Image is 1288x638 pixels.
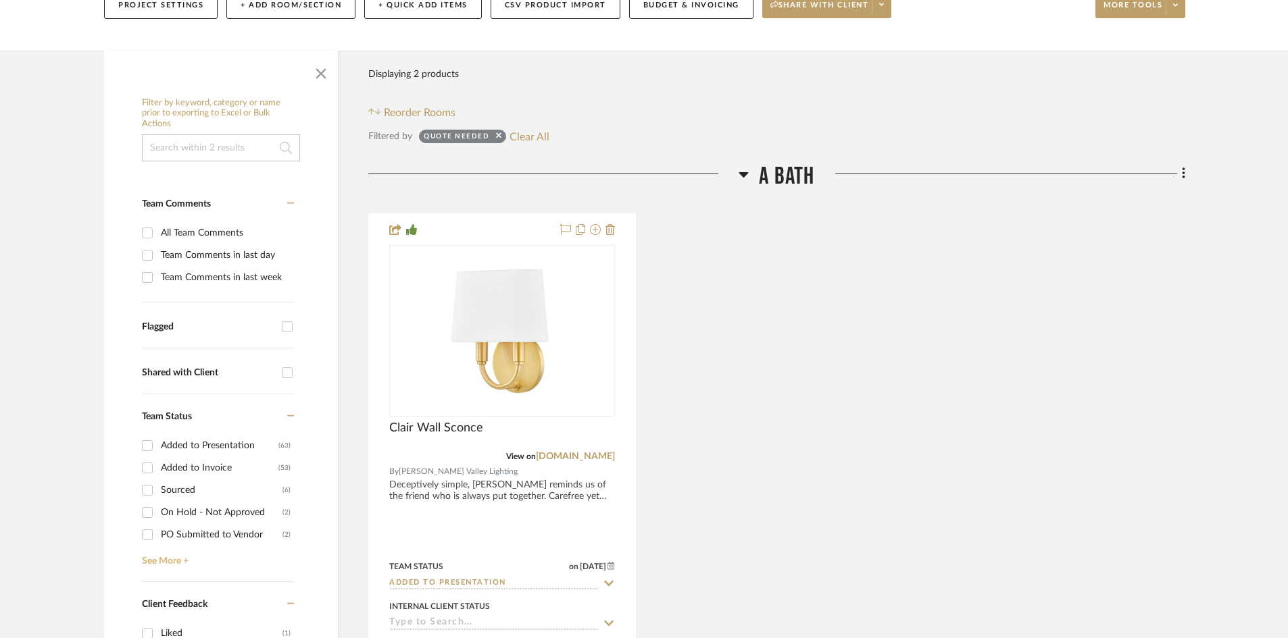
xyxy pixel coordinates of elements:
span: on [569,562,578,570]
div: On Hold - Not Approved [161,502,282,523]
div: Sourced [161,479,282,501]
div: (2) [282,502,291,523]
a: See More + [139,546,294,567]
input: Search within 2 results [142,134,300,161]
button: Close [307,57,335,84]
span: Team Status [142,412,192,421]
span: By [389,465,399,478]
a: [DOMAIN_NAME] [536,452,615,461]
div: (53) [278,457,291,479]
span: [DATE] [578,562,608,571]
span: Client Feedback [142,600,207,609]
h6: Filter by keyword, category or name prior to exporting to Excel or Bulk Actions [142,98,300,130]
div: PO Submitted to Vendor [161,524,282,546]
div: Team Comments in last day [161,244,291,266]
div: (2) [282,524,291,546]
img: Clair Wall Sconce [418,246,587,415]
input: Type to Search… [389,577,599,590]
div: Team Status [389,560,443,573]
div: Filtered by [368,129,412,144]
div: All Team Comments [161,222,291,244]
div: Team Comments in last week [161,267,291,288]
input: Type to Search… [389,617,599,630]
span: A Bath [759,162,814,191]
span: View on [506,452,536,460]
div: Added to Invoice [161,457,278,479]
div: Added to Presentation [161,435,278,456]
div: Quote Needed [424,132,489,145]
div: (63) [278,435,291,456]
span: [PERSON_NAME] Valley Lighting [399,465,518,478]
div: Flagged [142,321,275,333]
button: Clear All [510,128,549,145]
div: Shared with Client [142,367,275,379]
span: Team Comments [142,199,211,209]
button: Reorder Rooms [368,105,455,121]
div: Displaying 2 products [368,61,459,88]
span: Clair Wall Sconce [389,421,483,435]
div: Internal Client Status [389,600,490,612]
span: Reorder Rooms [384,105,455,121]
div: 0 [390,246,614,416]
div: (6) [282,479,291,501]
